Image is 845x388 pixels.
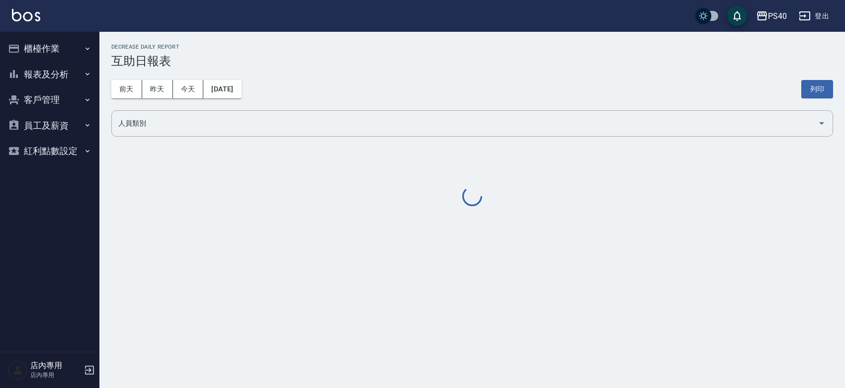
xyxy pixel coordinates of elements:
[795,7,833,25] button: 登出
[4,87,95,113] button: 客戶管理
[752,6,791,26] button: PS40
[111,80,142,98] button: 前天
[727,6,747,26] button: save
[116,115,814,132] input: 人員名稱
[30,371,81,380] p: 店內專用
[203,80,241,98] button: [DATE]
[111,54,833,68] h3: 互助日報表
[30,361,81,371] h5: 店內專用
[111,44,833,50] h2: Decrease Daily Report
[8,360,28,380] img: Person
[4,113,95,139] button: 員工及薪資
[768,10,787,22] div: PS40
[173,80,204,98] button: 今天
[12,9,40,21] img: Logo
[142,80,173,98] button: 昨天
[4,138,95,164] button: 紅利點數設定
[4,62,95,87] button: 報表及分析
[4,36,95,62] button: 櫃檯作業
[801,80,833,98] button: 列印
[814,115,830,131] button: Open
